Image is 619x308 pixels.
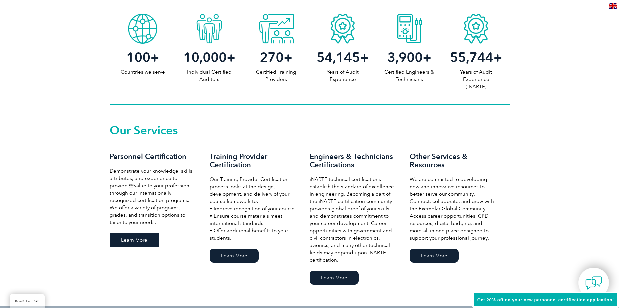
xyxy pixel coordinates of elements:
p: We are committed to developing new and innovative resources to better serve our community. Connec... [410,176,496,242]
h2: + [376,52,443,63]
h2: + [309,52,376,63]
p: Years of Audit Experience (iNARTE) [443,68,509,90]
span: 54,145 [317,49,360,65]
img: en [609,3,617,9]
h3: Training Provider Certification [210,152,296,169]
h2: + [243,52,309,63]
span: 55,744 [450,49,493,65]
span: Get 20% off on your new personnel certification application! [477,297,614,302]
h2: + [110,52,176,63]
p: Certified Engineers & Technicians [376,68,443,83]
p: Demonstrate your knowledge, skills, attributes, and experience to provide value to your professi... [110,167,196,226]
a: BACK TO TOP [10,294,45,308]
span: 3,900 [387,49,423,65]
span: 100 [126,49,150,65]
a: Learn More [110,233,159,247]
p: Certified Training Providers [243,68,309,83]
h2: + [176,52,243,63]
span: 270 [260,49,284,65]
p: Individual Certified Auditors [176,68,243,83]
a: Learn More [410,249,459,263]
img: contact-chat.png [585,275,602,291]
h3: Personnel Certification [110,152,196,161]
h3: Other Services & Resources [410,152,496,169]
a: Learn More [310,271,359,285]
p: Our Training Provider Certification process looks at the design, development, and delivery of you... [210,176,296,242]
p: iNARTE technical certifications establish the standard of excellence in engineering. Becoming a p... [310,176,396,264]
h2: + [443,52,509,63]
span: 10,000 [183,49,227,65]
a: Learn More [210,249,259,263]
h3: Engineers & Technicians Certifications [310,152,396,169]
p: Years of Audit Experience [309,68,376,83]
h2: Our Services [110,125,510,136]
p: Countries we serve [110,68,176,76]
